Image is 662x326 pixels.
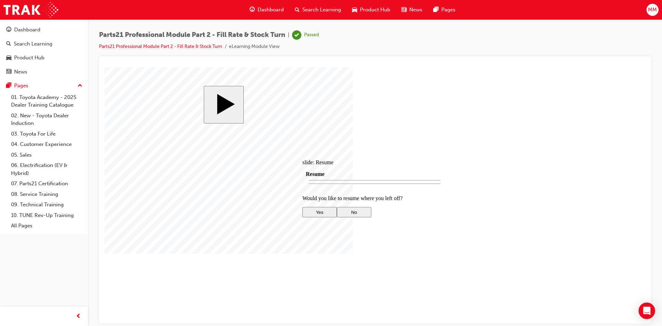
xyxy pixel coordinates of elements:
[14,54,44,62] div: Product Hub
[3,51,85,64] a: Product Hub
[8,129,85,139] a: 03. Toyota For Life
[14,68,27,76] div: News
[428,3,461,17] a: pages-iconPages
[3,38,85,50] a: Search Learning
[292,30,301,40] span: learningRecordVerb_PASS-icon
[401,6,407,14] span: news-icon
[8,110,85,129] a: 02. New - Toyota Dealer Induction
[396,3,428,17] a: news-iconNews
[244,3,289,17] a: guage-iconDashboard
[6,55,11,61] span: car-icon
[8,92,85,110] a: 01. Toyota Academy - 2025 Dealer Training Catalogue
[6,27,11,33] span: guage-icon
[289,3,347,17] a: search-iconSearch Learning
[229,43,280,51] li: eLearning Module View
[6,69,11,75] span: news-icon
[3,22,85,79] button: DashboardSearch LearningProduct HubNews
[201,104,220,110] span: Resume
[8,160,85,178] a: 06. Electrification (EV & Hybrid)
[360,6,390,14] span: Product Hub
[3,66,85,78] a: News
[6,41,11,47] span: search-icon
[302,6,341,14] span: Search Learning
[258,6,284,14] span: Dashboard
[76,312,81,321] span: prev-icon
[198,140,232,150] button: Yes
[304,32,319,38] div: Passed
[295,6,300,14] span: search-icon
[3,2,58,18] img: Trak
[6,83,11,89] span: pages-icon
[288,31,289,39] span: |
[441,6,455,14] span: Pages
[347,3,396,17] a: car-iconProduct Hub
[8,150,85,160] a: 05. Sales
[3,79,85,92] button: Pages
[14,40,52,48] div: Search Learning
[8,178,85,189] a: 07. Parts21 Certification
[409,6,422,14] span: News
[352,6,357,14] span: car-icon
[8,199,85,210] a: 09. Technical Training
[8,139,85,150] a: 04. Customer Experience
[250,6,255,14] span: guage-icon
[646,4,659,16] button: MM
[198,92,343,98] div: slide: Resume
[433,6,439,14] span: pages-icon
[14,82,28,90] div: Pages
[99,43,222,49] a: Parts21 Professional Module Part 2 - Fill Rate & Stock Turn
[648,6,657,14] span: MM
[198,128,343,134] p: Would you like to resume where you left off?
[14,26,40,34] div: Dashboard
[232,140,267,150] button: No
[8,210,85,221] a: 10. TUNE Rev-Up Training
[78,81,82,90] span: up-icon
[8,189,85,200] a: 08. Service Training
[99,31,285,39] span: Parts21 Professional Module Part 2 - Fill Rate & Stock Turn
[639,303,655,319] div: Open Intercom Messenger
[3,23,85,36] a: Dashboard
[8,220,85,231] a: All Pages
